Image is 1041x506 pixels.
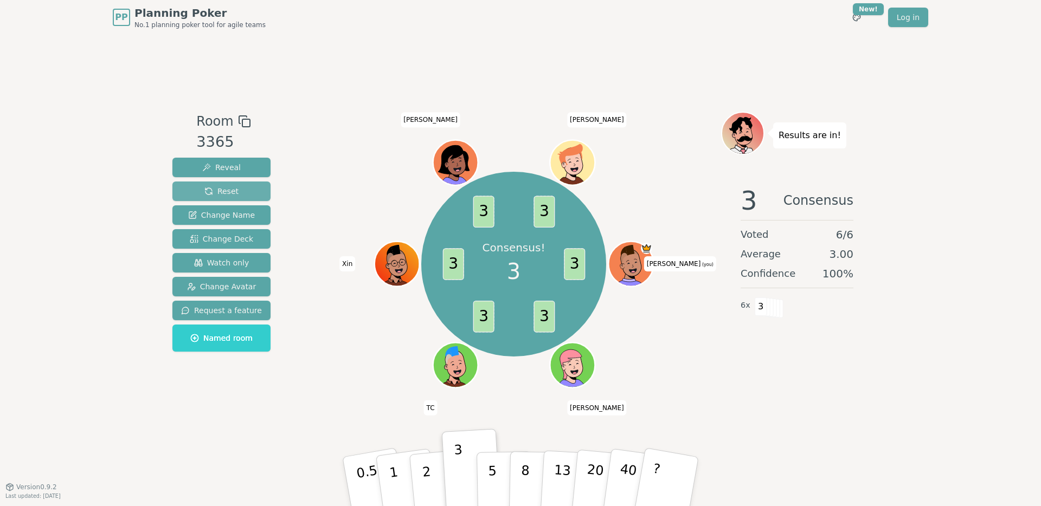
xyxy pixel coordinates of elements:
span: (you) [701,262,714,267]
p: Results are in! [779,128,841,143]
button: Reveal [172,158,271,177]
div: New! [853,3,884,15]
span: Version 0.9.2 [16,483,57,491]
span: 3 [473,301,494,333]
span: Average [741,246,781,262]
span: PP [115,11,127,24]
span: Voted [741,227,769,242]
button: Change Deck [172,229,271,249]
span: Evan is the host [641,243,652,254]
span: 100 % [822,266,853,281]
button: Click to change your avatar [609,243,652,285]
span: Change Deck [190,233,253,244]
span: Change Avatar [187,281,256,292]
button: Change Avatar [172,277,271,296]
p: 3 [454,442,466,501]
span: 3 [473,196,494,228]
button: New! [847,8,866,27]
button: Named room [172,325,271,352]
span: 3.00 [829,246,853,262]
span: Named room [190,333,253,343]
span: Change Name [188,210,255,220]
span: Room [196,112,233,131]
span: Click to change your name [644,256,716,271]
span: 3 [534,301,555,333]
span: Planning Poker [134,5,266,21]
span: Confidence [741,266,795,281]
span: Request a feature [181,305,262,316]
button: Change Name [172,205,271,225]
span: 6 / 6 [836,227,853,242]
span: Consensus [783,187,853,213]
span: No.1 planning poker tool for agile teams [134,21,266,29]
span: Reveal [202,162,241,173]
button: Request a feature [172,301,271,320]
span: 3 [564,248,585,280]
p: Consensus! [482,240,545,255]
span: 3 [534,196,555,228]
button: Watch only [172,253,271,273]
span: Click to change your name [339,256,355,271]
span: Click to change your name [401,113,460,128]
button: Version0.9.2 [5,483,57,491]
span: 3 [755,297,767,316]
span: Last updated: [DATE] [5,493,61,499]
span: 3 [741,187,757,213]
span: Reset [204,186,239,197]
span: Click to change your name [567,113,627,128]
span: 6 x [741,300,750,312]
button: Reset [172,181,271,201]
span: Click to change your name [424,400,438,416]
span: Watch only [194,257,249,268]
span: 3 [442,248,464,280]
div: 3365 [196,131,250,153]
span: Click to change your name [567,400,627,416]
span: 3 [507,255,520,288]
a: Log in [888,8,928,27]
a: PPPlanning PokerNo.1 planning poker tool for agile teams [113,5,266,29]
